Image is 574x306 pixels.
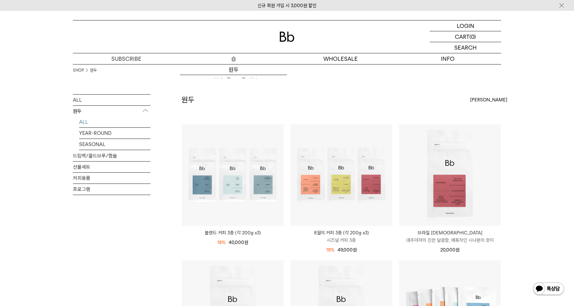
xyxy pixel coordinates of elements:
a: 선물세트 [73,162,150,172]
a: 블렌드 커피 3종 (각 200g x3) [182,229,284,237]
img: 블렌드 커피 3종 (각 200g x3) [182,124,284,226]
p: WHOLESALE [287,53,394,64]
a: ALL [79,117,150,127]
a: 브라질 [DEMOGRAPHIC_DATA] 대추야자의 진한 달콤함, 매혹적인 시나몬의 향미 [399,229,501,244]
img: 8월의 커피 3종 (각 200g x3) [290,124,392,226]
p: CART [455,31,469,42]
a: SUBSCRIBE [73,53,180,64]
p: SEARCH [454,42,477,53]
a: 원두 [180,64,287,75]
a: LOGIN [430,20,501,31]
p: LOGIN [457,20,474,31]
a: 프로그램 [73,184,150,195]
a: 신규 회원 가입 시 3,000원 할인 [258,3,316,8]
p: 시즈널 커피 3종 [290,237,392,244]
p: 원두 [73,106,150,117]
p: 8월의 커피 3종 (각 200g x3) [290,229,392,237]
span: 40,000 [229,240,248,245]
span: 20,000 [440,247,460,253]
span: 원 [244,240,248,245]
a: 드립백/콜드브루/캡슐 [180,75,287,86]
a: 드립백/콜드브루/캡슐 [73,150,150,161]
p: (0) [469,31,476,42]
span: 49,000 [338,247,357,253]
p: 대추야자의 진한 달콤함, 매혹적인 시나몬의 향미 [399,237,501,244]
a: 숍 [180,53,287,64]
span: 원 [353,247,357,253]
a: SEASONAL [79,139,150,150]
h2: 원두 [182,95,195,105]
a: 8월의 커피 3종 (각 200g x3) 시즈널 커피 3종 [290,229,392,244]
a: SHOP [73,67,84,73]
a: CART (0) [430,31,501,42]
p: INFO [394,53,501,64]
a: 원두 [90,67,97,73]
a: 커피용품 [73,173,150,184]
p: 브라질 [DEMOGRAPHIC_DATA] [399,229,501,237]
div: 18% [326,246,334,254]
span: 원 [455,247,460,253]
span: [PERSON_NAME] [470,96,507,104]
a: ALL [73,95,150,105]
img: 로고 [280,32,294,42]
img: 카카오톡 채널 1:1 채팅 버튼 [532,282,565,297]
img: 브라질 사맘바이아 [399,124,501,226]
a: YEAR-ROUND [79,128,150,139]
div: 18% [217,239,226,246]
